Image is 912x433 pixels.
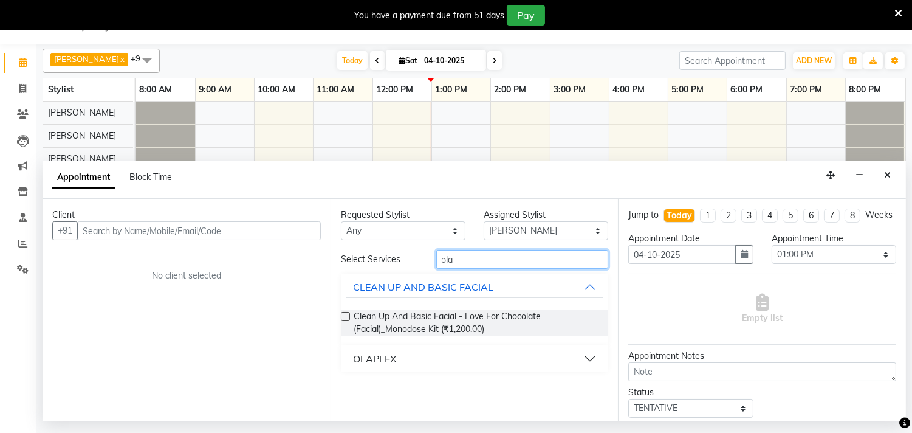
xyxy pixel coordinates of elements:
span: Block Time [129,171,172,182]
div: Status [628,386,753,399]
a: 1:00 PM [432,81,470,99]
a: 12:00 PM [373,81,416,99]
a: x [119,54,125,64]
a: 11:00 AM [314,81,357,99]
div: Select Services [332,253,427,266]
button: +91 [52,221,78,240]
span: [PERSON_NAME] [54,54,119,64]
div: No client selected [81,269,292,282]
div: Today [667,209,692,222]
li: 2 [721,209,736,223]
input: 2025-10-04 [420,52,481,70]
a: 6:00 PM [727,81,766,99]
li: 3 [741,209,757,223]
a: 10:00 AM [255,81,298,99]
div: Jump to [628,209,659,221]
div: Client [52,209,321,221]
span: Empty list [742,294,783,325]
div: CLEAN UP AND BASIC FACIAL [353,280,493,294]
li: 8 [845,209,860,223]
a: 8:00 AM [136,81,175,99]
span: [PERSON_NAME] [48,153,116,164]
span: Appointment [52,167,115,189]
li: 5 [783,209,798,223]
li: 1 [700,209,716,223]
li: 6 [803,209,819,223]
input: Search Appointment [679,51,786,70]
span: Stylist [48,84,74,95]
div: Assigned Stylist [484,209,608,221]
button: ADD NEW [793,52,835,69]
input: Search by Name/Mobile/Email/Code [77,221,321,240]
input: Search by service name [436,250,609,269]
a: 4:00 PM [609,81,648,99]
button: CLEAN UP AND BASIC FACIAL [346,276,604,298]
button: OLAPLEX [346,348,604,370]
div: You have a payment due from 51 days [354,9,504,22]
div: Appointment Notes [628,350,896,362]
input: yyyy-mm-dd [628,245,735,264]
span: Today [337,51,368,70]
button: Pay [507,5,545,26]
li: 7 [824,209,840,223]
li: 4 [762,209,778,223]
div: Appointment Time [772,232,896,245]
a: 7:00 PM [787,81,825,99]
span: Sat [396,56,420,65]
span: ADD NEW [796,56,832,65]
div: OLAPLEX [353,352,396,366]
a: 8:00 PM [846,81,884,99]
a: 3:00 PM [550,81,589,99]
span: [PERSON_NAME] [48,107,116,118]
a: 9:00 AM [196,81,235,99]
a: 2:00 PM [491,81,529,99]
span: Clean Up And Basic Facial - Love For Chocolate (Facial)_Monodose Kit (₹1,200.00) [354,310,599,336]
div: Appointment Date [628,232,753,245]
span: [PERSON_NAME] [48,130,116,141]
a: 5:00 PM [668,81,707,99]
div: Requested Stylist [341,209,465,221]
span: +9 [131,54,149,63]
div: Weeks [865,209,893,221]
button: Close [879,166,896,185]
